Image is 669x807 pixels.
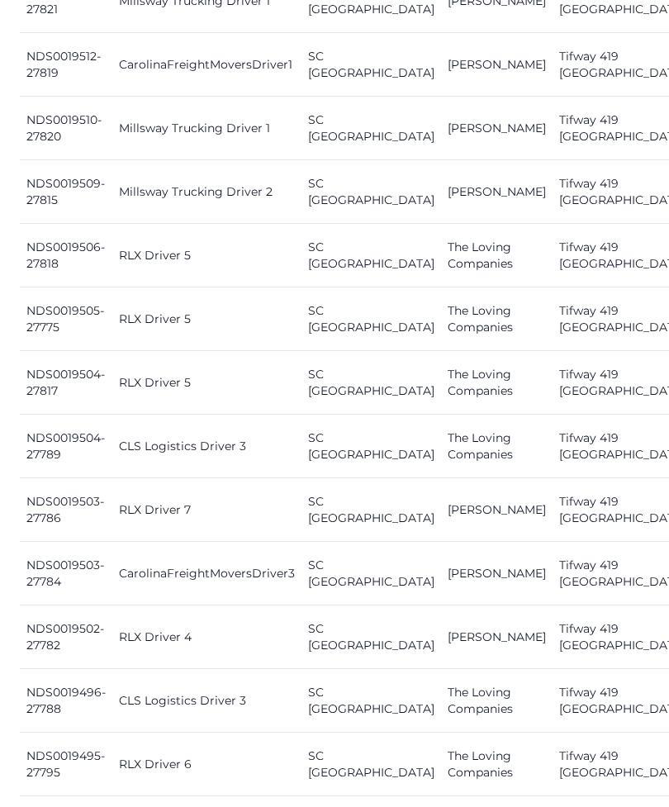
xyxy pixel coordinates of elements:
[301,543,441,606] td: SC [GEOGRAPHIC_DATA]
[112,670,301,733] td: CLS Logistics Driver 3
[301,733,441,797] td: SC [GEOGRAPHIC_DATA]
[441,352,553,415] td: The Loving Companies
[20,479,112,543] td: NDS0019503-27786
[20,606,112,670] td: NDS0019502-27782
[112,97,301,161] td: Millsway Trucking Driver 1
[441,543,553,606] td: [PERSON_NAME]
[441,733,553,797] td: The Loving Companies
[441,161,553,225] td: [PERSON_NAME]
[301,479,441,543] td: SC [GEOGRAPHIC_DATA]
[301,225,441,288] td: SC [GEOGRAPHIC_DATA]
[112,543,301,606] td: CarolinaFreightMoversDriver3
[301,415,441,479] td: SC [GEOGRAPHIC_DATA]
[301,97,441,161] td: SC [GEOGRAPHIC_DATA]
[112,606,301,670] td: RLX Driver 4
[20,97,112,161] td: NDS0019510-27820
[301,606,441,670] td: SC [GEOGRAPHIC_DATA]
[301,670,441,733] td: SC [GEOGRAPHIC_DATA]
[301,288,441,352] td: SC [GEOGRAPHIC_DATA]
[441,606,553,670] td: [PERSON_NAME]
[441,288,553,352] td: The Loving Companies
[20,670,112,733] td: NDS0019496-27788
[20,733,112,797] td: NDS0019495-27795
[301,161,441,225] td: SC [GEOGRAPHIC_DATA]
[112,479,301,543] td: RLX Driver 7
[441,479,553,543] td: [PERSON_NAME]
[20,161,112,225] td: NDS0019509-27815
[112,352,301,415] td: RLX Driver 5
[112,34,301,97] td: CarolinaFreightMoversDriver1
[301,34,441,97] td: SC [GEOGRAPHIC_DATA]
[301,352,441,415] td: SC [GEOGRAPHIC_DATA]
[112,415,301,479] td: CLS Logistics Driver 3
[112,225,301,288] td: RLX Driver 5
[441,34,553,97] td: [PERSON_NAME]
[20,225,112,288] td: NDS0019506-27818
[20,415,112,479] td: NDS0019504-27789
[112,288,301,352] td: RLX Driver 5
[441,97,553,161] td: [PERSON_NAME]
[441,670,553,733] td: The Loving Companies
[20,34,112,97] td: NDS0019512-27819
[441,415,553,479] td: The Loving Companies
[20,543,112,606] td: NDS0019503-27784
[20,352,112,415] td: NDS0019504-27817
[112,733,301,797] td: RLX Driver 6
[441,225,553,288] td: The Loving Companies
[20,288,112,352] td: NDS0019505-27775
[112,161,301,225] td: Millsway Trucking Driver 2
